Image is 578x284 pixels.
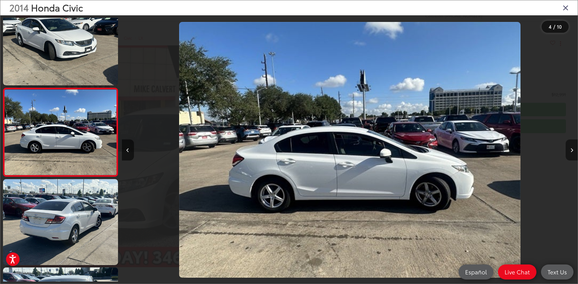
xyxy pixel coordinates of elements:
[549,23,552,30] span: 4
[541,264,573,279] a: Text Us
[498,264,536,279] a: Live Chat
[553,25,556,29] span: /
[9,1,29,14] span: 2014
[122,139,134,160] button: Previous image
[545,268,570,276] span: Text Us
[563,4,569,11] i: Close gallery
[502,268,533,276] span: Live Chat
[179,22,521,278] img: 2014 Honda Civic LX
[31,1,83,14] span: Honda Civic
[122,22,578,278] div: 2014 Honda Civic LX 3
[462,268,490,276] span: Español
[2,178,119,266] img: 2014 Honda Civic LX
[3,90,117,175] img: 2014 Honda Civic LX
[566,139,578,160] button: Next image
[458,264,493,279] a: Español
[557,23,562,30] span: 10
